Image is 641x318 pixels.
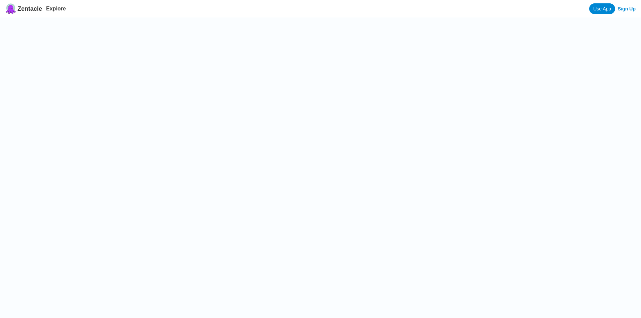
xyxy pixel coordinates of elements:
span: Zentacle [17,5,42,12]
a: Explore [46,6,66,11]
a: Use App [589,3,615,14]
img: Zentacle logo [5,3,16,14]
a: Sign Up [618,6,636,11]
a: Zentacle logoZentacle [5,3,42,14]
